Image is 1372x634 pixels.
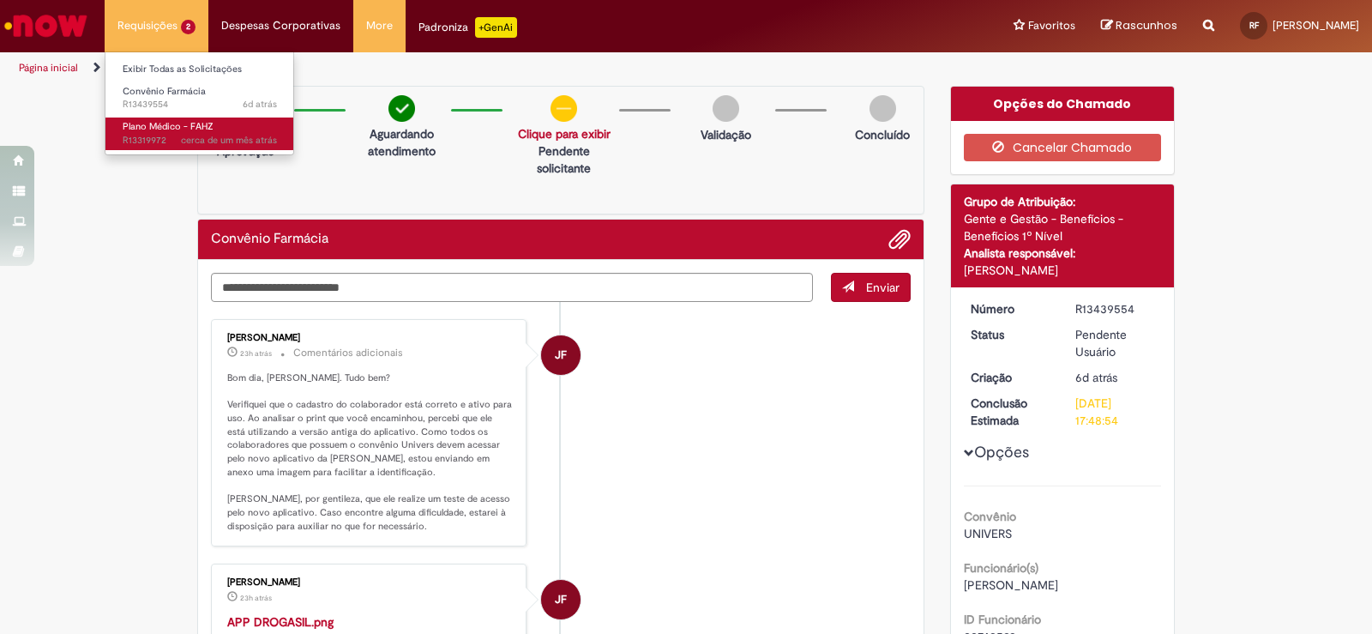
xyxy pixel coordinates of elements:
div: [PERSON_NAME] [227,333,513,343]
time: 22/08/2025 11:48:53 [243,98,277,111]
span: cerca de um mês atrás [181,134,277,147]
span: 6d atrás [243,98,277,111]
button: Adicionar anexos [888,228,911,251]
img: ServiceNow [2,9,90,43]
a: Aberto R13319972 : Plano Médico - FAHZ [105,118,294,149]
div: Jeter Filho [541,335,581,375]
p: Validação [701,126,751,143]
span: [PERSON_NAME] [1273,18,1359,33]
span: RF [1249,20,1259,31]
small: Comentários adicionais [293,346,403,360]
a: Rascunhos [1101,18,1177,34]
time: 22/08/2025 11:48:52 [1075,370,1117,385]
time: 27/08/2025 09:46:10 [240,593,272,603]
p: Concluído [855,126,910,143]
div: Opções do Chamado [951,87,1175,121]
span: 2 [181,20,196,34]
ul: Trilhas de página [13,52,902,84]
textarea: Digite sua mensagem aqui... [211,273,813,302]
p: Bom dia, [PERSON_NAME]. Tudo bem? Verifiquei que o cadastro do colaborador está correto e ativo p... [227,371,513,533]
b: Convênio [964,509,1016,524]
img: img-circle-grey.png [713,95,739,122]
ul: Requisições [105,51,294,155]
b: ID Funcionário [964,612,1041,627]
span: Favoritos [1028,17,1075,34]
img: img-circle-grey.png [870,95,896,122]
span: R13319972 [123,134,277,148]
div: Jeter Filho [541,580,581,619]
img: circle-minus.png [551,95,577,122]
div: Grupo de Atribuição: [964,193,1162,210]
b: Funcionário(s) [964,560,1038,576]
dt: Conclusão Estimada [958,395,1063,429]
div: [PERSON_NAME] [964,262,1162,279]
p: Aguardando atendimento [361,125,442,160]
button: Cancelar Chamado [964,134,1162,161]
dt: Status [958,326,1063,343]
span: JF [555,335,567,376]
h2: Convênio Farmácia Histórico de tíquete [211,232,328,247]
span: Convênio Farmácia [123,85,206,98]
span: 6d atrás [1075,370,1117,385]
a: Clique para exibir [518,126,611,142]
span: Enviar [866,280,900,295]
span: Rascunhos [1116,17,1177,33]
div: Padroniza [418,17,517,38]
a: Exibir Todas as Solicitações [105,60,294,79]
a: Aberto R13439554 : Convênio Farmácia [105,82,294,114]
div: Analista responsável: [964,245,1162,262]
span: [PERSON_NAME] [964,577,1058,593]
img: check-circle-green.png [388,95,415,122]
a: Página inicial [19,61,78,75]
span: R13439554 [123,98,277,112]
span: UNIVERS [964,526,1012,541]
div: [DATE] 17:48:54 [1075,395,1155,429]
span: More [366,17,393,34]
div: [PERSON_NAME] [227,577,513,588]
a: APP DROGASIL.png [227,614,334,630]
time: 24/07/2025 11:17:14 [181,134,277,147]
span: 23h atrás [240,593,272,603]
p: Pendente solicitante [518,142,611,177]
div: Pendente Usuário [1075,326,1155,360]
dt: Criação [958,369,1063,386]
dt: Número [958,300,1063,317]
div: 22/08/2025 11:48:52 [1075,369,1155,386]
span: JF [555,579,567,620]
div: Gente e Gestão - Benefícios - Benefícios 1º Nível [964,210,1162,245]
span: 23h atrás [240,348,272,359]
button: Enviar [831,273,911,302]
p: +GenAi [475,17,517,38]
span: Requisições [117,17,178,34]
span: Plano Médico - FAHZ [123,120,214,133]
span: Despesas Corporativas [221,17,340,34]
div: R13439554 [1075,300,1155,317]
time: 27/08/2025 09:46:42 [240,348,272,359]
